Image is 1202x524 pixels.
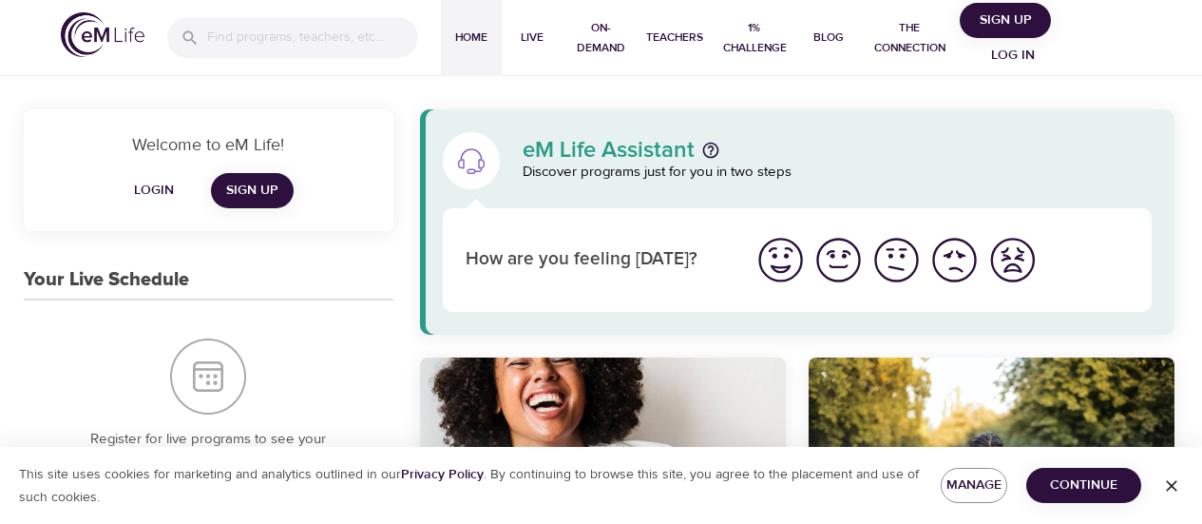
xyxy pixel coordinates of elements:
[718,18,790,58] span: 1% Challenge
[207,17,418,58] input: Find programs, teachers, etc...
[752,231,810,289] button: I'm feeling great
[509,28,555,48] span: Live
[941,468,1007,503] button: Manage
[1026,468,1141,503] button: Continue
[983,231,1041,289] button: I'm feeling worst
[812,234,865,286] img: good
[868,231,925,289] button: I'm feeling ok
[806,28,851,48] span: Blog
[810,231,868,289] button: I'm feeling good
[867,18,952,58] span: The Connection
[960,3,1051,38] button: Sign Up
[967,38,1059,73] button: Log in
[62,429,355,472] p: Register for live programs to see your upcoming schedule here.
[928,234,981,286] img: bad
[47,132,371,158] p: Welcome to eM Life!
[131,179,177,203] span: Login
[466,246,729,274] p: How are you feeling [DATE]?
[956,474,992,497] span: Manage
[170,339,246,415] img: Your Live Schedule
[870,234,923,286] img: ok
[211,173,294,208] a: Sign Up
[986,234,1039,286] img: worst
[401,466,484,483] a: Privacy Policy
[523,139,695,162] p: eM Life Assistant
[967,9,1043,32] span: Sign Up
[523,162,1153,184] p: Discover programs just for you in two steps
[975,44,1051,68] span: Log in
[754,234,807,286] img: great
[925,231,983,289] button: I'm feeling bad
[456,146,487,176] img: eM Life Assistant
[1041,474,1126,497] span: Continue
[124,173,184,208] button: Login
[448,28,494,48] span: Home
[226,179,278,203] span: Sign Up
[570,18,631,58] span: On-Demand
[646,28,703,48] span: Teachers
[24,269,189,291] h3: Your Live Schedule
[61,12,144,57] img: logo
